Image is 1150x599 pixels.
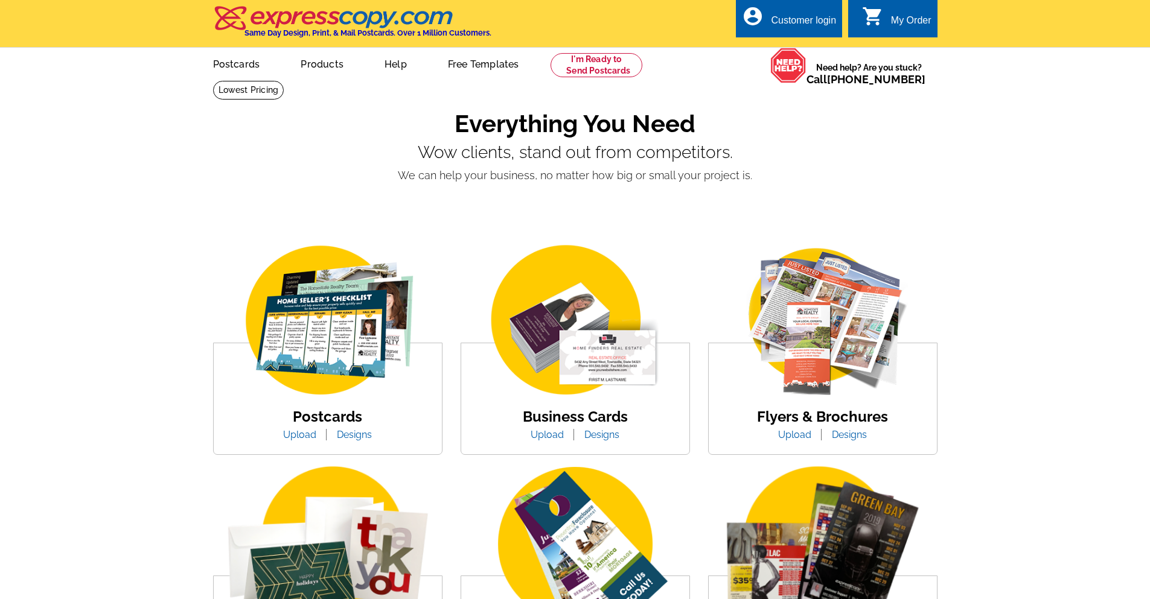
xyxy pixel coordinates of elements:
[522,429,573,440] a: Upload
[429,49,538,77] a: Free Templates
[742,13,836,28] a: account_circle Customer login
[807,62,931,86] span: Need help? Are you stuck?
[862,13,931,28] a: shopping_cart My Order
[769,429,820,440] a: Upload
[365,49,426,77] a: Help
[742,5,764,27] i: account_circle
[293,408,362,425] a: Postcards
[770,48,807,83] img: help
[473,242,678,401] img: business-card.png
[807,73,925,86] span: Call
[328,429,381,440] a: Designs
[827,73,925,86] a: [PHONE_NUMBER]
[194,49,280,77] a: Postcards
[213,143,938,162] p: Wow clients, stand out from competitors.
[891,15,931,32] div: My Order
[862,5,884,27] i: shopping_cart
[213,109,938,138] h1: Everything You Need
[244,28,491,37] h4: Same Day Design, Print, & Mail Postcards. Over 1 Million Customers.
[274,429,325,440] a: Upload
[225,242,430,401] img: img_postcard.png
[213,167,938,183] p: We can help your business, no matter how big or small your project is.
[213,14,491,37] a: Same Day Design, Print, & Mail Postcards. Over 1 Million Customers.
[523,408,628,425] a: Business Cards
[575,429,628,440] a: Designs
[720,242,925,401] img: flyer-card.png
[823,429,876,440] a: Designs
[757,408,888,425] a: Flyers & Brochures
[281,49,363,77] a: Products
[771,15,836,32] div: Customer login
